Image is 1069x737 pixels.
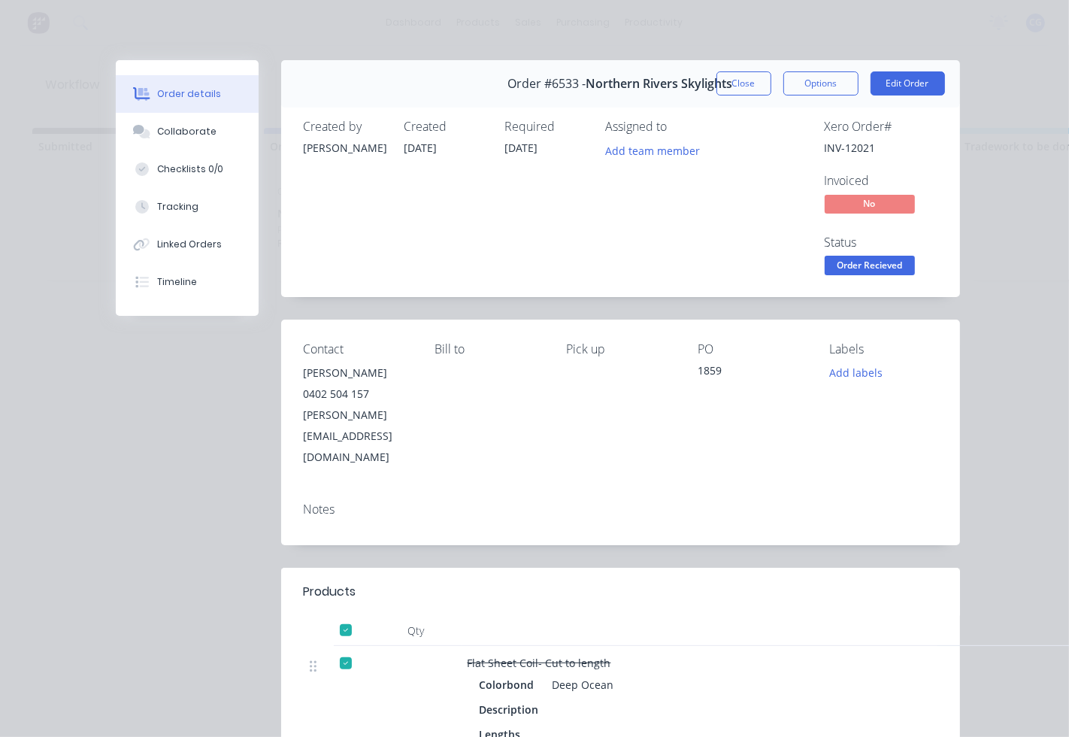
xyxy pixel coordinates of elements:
[830,342,937,356] div: Labels
[567,342,674,356] div: Pick up
[547,674,614,696] div: Deep Ocean
[304,342,411,356] div: Contact
[698,342,806,356] div: PO
[480,674,541,696] div: Colorbond
[157,275,197,289] div: Timeline
[304,502,937,517] div: Notes
[304,120,386,134] div: Created by
[825,195,915,214] span: No
[116,188,259,226] button: Tracking
[825,120,937,134] div: Xero Order #
[825,256,915,274] span: Order Recieved
[116,113,259,150] button: Collaborate
[116,75,259,113] button: Order details
[157,238,222,251] div: Linked Orders
[304,362,411,384] div: [PERSON_NAME]
[157,162,223,176] div: Checklists 0/0
[304,362,411,468] div: [PERSON_NAME]0402 504 157[PERSON_NAME][EMAIL_ADDRESS][DOMAIN_NAME]
[698,362,806,384] div: 1859
[304,405,411,468] div: [PERSON_NAME][EMAIL_ADDRESS][DOMAIN_NAME]
[783,71,859,96] button: Options
[116,263,259,301] button: Timeline
[304,384,411,405] div: 0402 504 157
[597,140,707,160] button: Add team member
[304,583,356,601] div: Products
[825,174,937,188] div: Invoiced
[304,140,386,156] div: [PERSON_NAME]
[404,141,438,155] span: [DATE]
[505,120,588,134] div: Required
[435,342,543,356] div: Bill to
[508,77,586,91] span: Order #6533 -
[116,226,259,263] button: Linked Orders
[825,235,937,250] div: Status
[821,362,890,383] button: Add labels
[157,87,221,101] div: Order details
[404,120,487,134] div: Created
[371,616,462,646] div: Qty
[505,141,538,155] span: [DATE]
[157,200,198,214] div: Tracking
[825,140,937,156] div: INV-12021
[586,77,733,91] span: Northern Rivers Skylights
[825,256,915,278] button: Order Recieved
[480,699,545,720] div: Description
[606,140,708,160] button: Add team member
[606,120,756,134] div: Assigned to
[157,125,217,138] div: Collaborate
[871,71,945,96] button: Edit Order
[116,150,259,188] button: Checklists 0/0
[716,71,771,96] button: Close
[468,656,611,670] span: Flat Sheet Coil- Cut to length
